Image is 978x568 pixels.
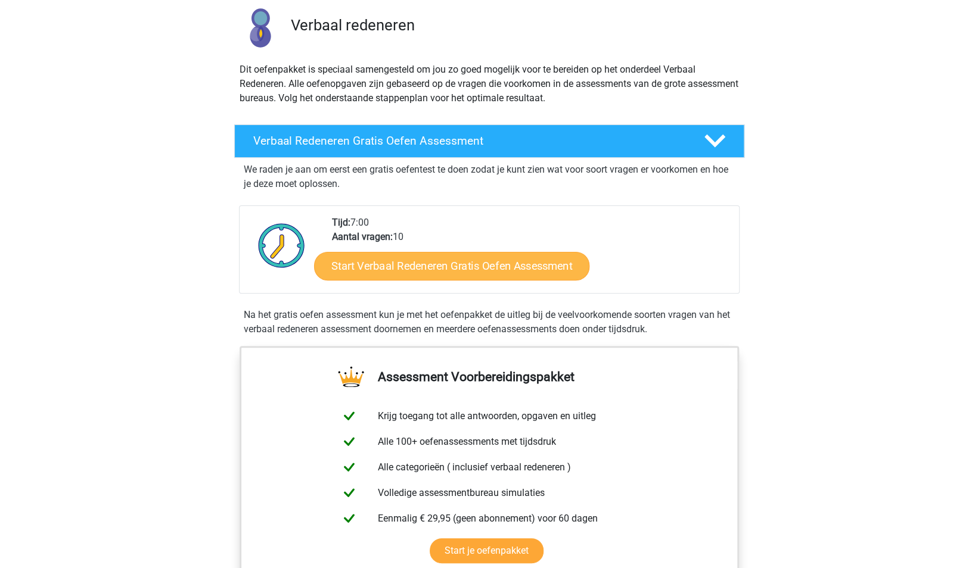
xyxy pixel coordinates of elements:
p: Dit oefenpakket is speciaal samengesteld om jou zo goed mogelijk voor te bereiden op het onderdee... [240,63,739,105]
div: Na het gratis oefen assessment kun je met het oefenpakket de uitleg bij de veelvoorkomende soorte... [239,308,740,336]
div: 7:00 10 [323,216,738,293]
b: Tijd: [332,217,350,228]
b: Aantal vragen: [332,231,393,242]
img: verbaal redeneren [235,2,285,53]
h4: Verbaal Redeneren Gratis Oefen Assessment [253,134,685,148]
p: We raden je aan om eerst een gratis oefentest te doen zodat je kunt zien wat voor soort vragen er... [244,163,735,191]
h3: Verbaal redeneren [291,16,735,35]
a: Verbaal Redeneren Gratis Oefen Assessment [229,124,749,158]
img: Klok [252,216,312,275]
a: Start Verbaal Redeneren Gratis Oefen Assessment [314,252,589,280]
a: Start je oefenpakket [430,538,544,563]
